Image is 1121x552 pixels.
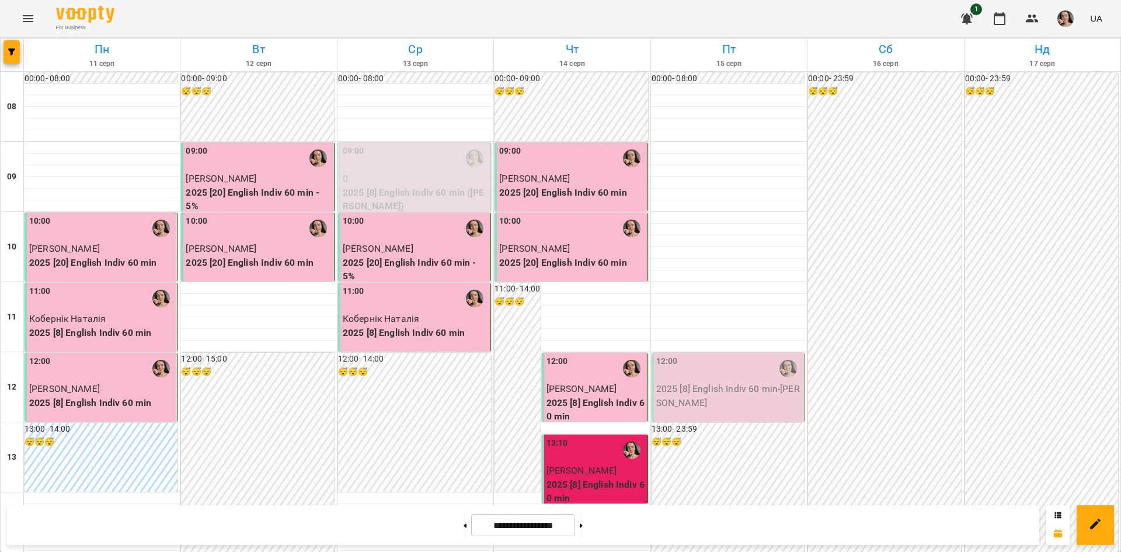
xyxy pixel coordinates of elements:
[343,326,488,340] p: 2025 [8] English Indiv 60 min
[152,220,170,237] div: Крикун Анна (а)
[181,72,334,85] h6: 00:00 - 09:00
[466,290,483,307] img: Крикун Анна (а)
[7,241,16,254] h6: 10
[1090,12,1102,25] span: UA
[29,215,51,228] label: 10:00
[652,436,805,449] h6: 😴😴😴
[339,58,492,70] h6: 13 серп
[29,355,51,368] label: 12:00
[25,436,177,449] h6: 😴😴😴
[499,145,521,158] label: 09:00
[29,383,100,394] span: [PERSON_NAME]
[309,150,327,167] img: Крикун Анна (а)
[499,243,570,254] span: [PERSON_NAME]
[186,243,256,254] span: [PERSON_NAME]
[29,326,175,340] p: 2025 [8] English Indiv 60 min
[182,58,335,70] h6: 12 серп
[29,243,100,254] span: [PERSON_NAME]
[965,72,1118,85] h6: 00:00 - 23:59
[496,40,648,58] h6: Чт
[546,355,568,368] label: 12:00
[623,360,640,377] img: Крикун Анна (а)
[338,72,491,85] h6: 00:00 - 08:00
[7,311,16,324] h6: 11
[546,437,568,450] label: 13:10
[7,171,16,183] h6: 09
[546,465,617,476] span: [PERSON_NAME]
[152,290,170,307] img: Крикун Анна (а)
[546,478,645,505] p: 2025 [8] English Indiv 60 min
[338,366,491,379] h6: 😴😴😴
[779,360,797,377] img: Крикун Анна (а)
[25,72,177,85] h6: 00:00 - 08:00
[966,58,1119,70] h6: 17 серп
[186,145,207,158] label: 09:00
[499,215,521,228] label: 10:00
[653,58,805,70] h6: 15 серп
[623,220,640,237] img: Крикун Анна (а)
[7,451,16,464] h6: 13
[623,442,640,459] img: Крикун Анна (а)
[14,5,42,33] button: Menu
[495,283,540,296] h6: 11:00 - 14:00
[656,382,802,409] p: 2025 [8] English Indiv 60 min - [PERSON_NAME]
[808,72,961,85] h6: 00:00 - 23:59
[623,150,640,167] img: Крикун Анна (а)
[1057,11,1074,27] img: aaa0aa5797c5ce11638e7aad685b53dd.jpeg
[152,360,170,377] img: Крикун Анна (а)
[343,172,488,186] p: 0
[343,285,364,298] label: 11:00
[653,40,805,58] h6: Пт
[343,313,419,324] span: Кобернік Наталія
[652,72,805,85] h6: 00:00 - 08:00
[186,173,256,184] span: [PERSON_NAME]
[56,6,114,23] img: Voopty Logo
[29,396,175,410] p: 2025 [8] English Indiv 60 min
[966,40,1119,58] h6: Нд
[808,85,961,98] h6: 😴😴😴
[181,85,334,98] h6: 😴😴😴
[466,150,483,167] img: Крикун Анна (а)
[499,186,645,200] p: 2025 [20] English Indiv 60 min
[343,243,413,254] span: [PERSON_NAME]
[496,58,648,70] h6: 14 серп
[26,58,178,70] h6: 11 серп
[343,145,364,158] label: 09:00
[965,85,1118,98] h6: 😴😴😴
[495,85,647,98] h6: 😴😴😴
[495,296,540,308] h6: 😴😴😴
[26,40,178,58] h6: Пн
[546,383,617,394] span: [PERSON_NAME]
[29,313,106,324] span: Кобернік Наталія
[499,256,645,270] p: 2025 [20] English Indiv 60 min
[1085,8,1107,29] button: UA
[186,215,207,228] label: 10:00
[343,256,488,283] p: 2025 [20] English Indiv 60 min -5%
[343,215,364,228] label: 10:00
[466,220,483,237] img: Крикун Анна (а)
[499,173,570,184] span: [PERSON_NAME]
[970,4,982,15] span: 1
[29,285,51,298] label: 11:00
[546,396,645,423] p: 2025 [8] English Indiv 60 min
[652,423,805,436] h6: 13:00 - 23:59
[25,423,177,436] h6: 13:00 - 14:00
[809,40,962,58] h6: Сб
[7,100,16,113] h6: 08
[181,366,334,379] h6: 😴😴😴
[495,72,647,85] h6: 00:00 - 09:00
[338,353,491,366] h6: 12:00 - 14:00
[656,355,678,368] label: 12:00
[7,381,16,394] h6: 12
[29,256,175,270] p: 2025 [20] English Indiv 60 min
[182,40,335,58] h6: Вт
